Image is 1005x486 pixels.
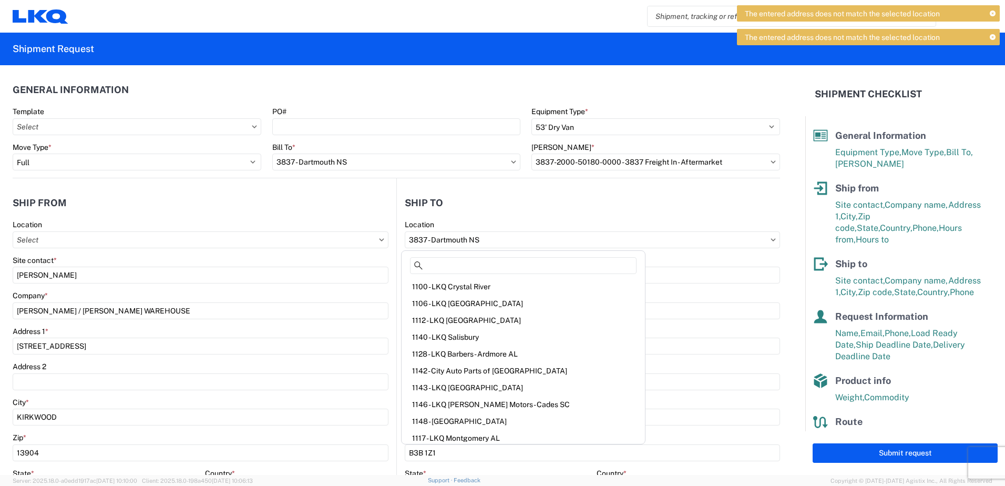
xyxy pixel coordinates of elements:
[946,147,973,157] span: Bill To,
[454,477,480,483] a: Feedback
[835,311,928,322] span: Request Information
[404,430,643,447] div: 1117 - LKQ Montgomery AL
[404,295,643,312] div: 1106 - LKQ [GEOGRAPHIC_DATA]
[885,276,948,286] span: Company name,
[13,85,129,95] h2: General Information
[13,433,26,442] label: Zip
[858,287,894,297] span: Zip code,
[531,107,588,116] label: Equipment Type
[13,398,29,407] label: City
[912,223,939,233] span: Phone,
[857,223,880,233] span: State,
[272,107,286,116] label: PO#
[880,223,912,233] span: Country,
[272,143,295,152] label: Bill To
[531,143,594,152] label: [PERSON_NAME]
[835,159,904,169] span: [PERSON_NAME]
[404,278,643,295] div: 1100 - LKQ Crystal River
[894,287,917,297] span: State,
[13,143,52,152] label: Move Type
[404,346,643,362] div: 1128 - LKQ Barbers - Ardmore AL
[404,329,643,346] div: 1140 - LKQ Salisbury
[835,375,891,386] span: Product info
[885,328,911,338] span: Phone,
[404,312,643,329] div: 1112 - LKQ [GEOGRAPHIC_DATA]
[917,287,950,297] span: Country,
[813,443,998,463] button: Submit request
[840,211,858,221] span: City,
[405,198,443,208] h2: Ship to
[404,362,643,379] div: 1142 - City Auto Parts of [GEOGRAPHIC_DATA]
[840,287,858,297] span: City,
[856,235,889,245] span: Hours to
[13,478,137,484] span: Server: 2025.18.0-a0edd1917ac
[885,200,948,210] span: Company name,
[404,413,643,430] div: 1148 - [GEOGRAPHIC_DATA]
[835,416,863,427] span: Route
[13,469,34,478] label: State
[835,183,879,194] span: Ship from
[835,276,885,286] span: Site contact,
[13,291,48,300] label: Company
[835,130,926,141] span: General Information
[272,154,521,170] input: Select
[205,469,235,478] label: Country
[597,469,627,478] label: Country
[835,328,860,338] span: Name,
[405,220,434,229] label: Location
[404,396,643,413] div: 1146 - LKQ [PERSON_NAME] Motors - Cades SC
[901,147,946,157] span: Move Type,
[405,231,780,248] input: Select
[13,43,94,55] h2: Shipment Request
[404,379,643,396] div: 1143 - LKQ [GEOGRAPHIC_DATA]
[142,478,253,484] span: Client: 2025.18.0-198a450
[864,392,909,402] span: Commodity
[835,147,901,157] span: Equipment Type,
[830,476,992,485] span: Copyright © [DATE]-[DATE] Agistix Inc., All Rights Reserved
[405,469,426,478] label: State
[856,340,933,350] span: Ship Deadline Date,
[212,478,253,484] span: [DATE] 10:06:13
[428,477,454,483] a: Support
[745,9,940,18] span: The entered address does not match the selected location
[13,220,42,229] label: Location
[13,118,261,135] input: Select
[13,362,46,371] label: Address 2
[13,107,44,116] label: Template
[815,88,922,100] h2: Shipment Checklist
[13,198,67,208] h2: Ship from
[648,6,920,26] input: Shipment, tracking or reference number
[531,154,780,170] input: Select
[96,478,137,484] span: [DATE] 10:10:00
[13,327,48,336] label: Address 1
[13,256,57,265] label: Site contact
[13,231,388,248] input: Select
[745,33,940,42] span: The entered address does not match the selected location
[835,392,864,402] span: Weight,
[860,328,885,338] span: Email,
[835,258,867,269] span: Ship to
[835,200,885,210] span: Site contact,
[950,287,974,297] span: Phone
